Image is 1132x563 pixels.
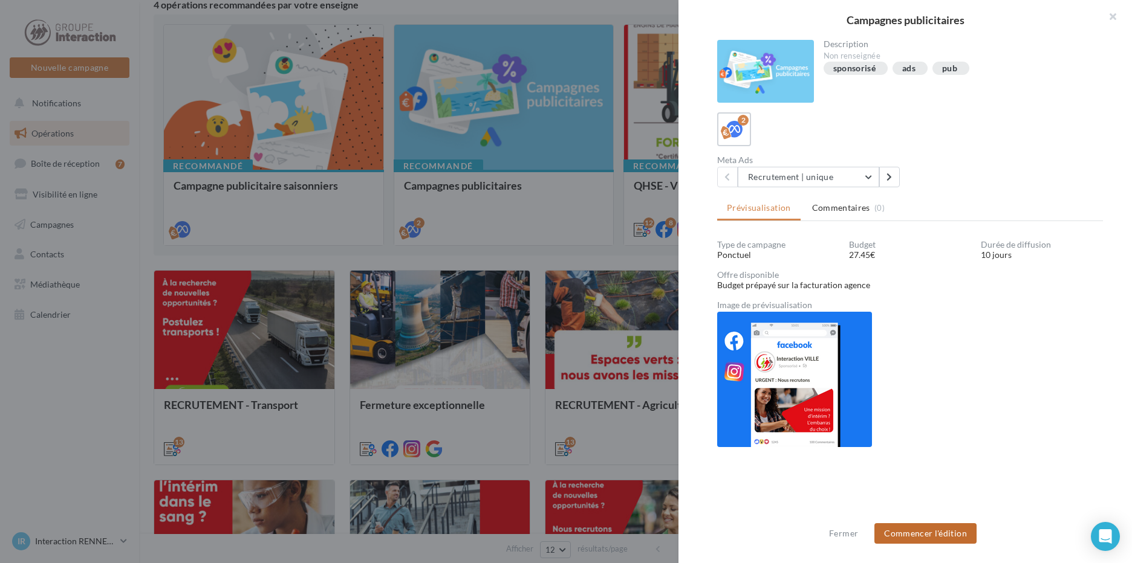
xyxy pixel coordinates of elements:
div: Durée de diffusion [981,240,1103,249]
div: ads [902,64,916,73]
div: 27.45€ [849,249,971,261]
div: Budget [849,240,971,249]
button: Recrutement | unique [738,167,879,187]
div: Ponctuel [717,249,839,261]
button: Commencer l'édition [874,523,977,544]
div: Open Intercom Messenger [1091,522,1120,551]
div: Image de prévisualisation [717,301,1103,309]
div: sponsorisé [833,64,876,73]
div: pub [942,64,957,73]
div: Description [824,40,1094,48]
div: Meta Ads [717,156,905,164]
div: Budget prépayé sur la facturation agence [717,279,1103,291]
div: Offre disponible [717,271,1103,279]
div: 10 jours [981,249,1103,261]
button: Fermer [824,526,863,541]
div: Campagnes publicitaires [698,14,1113,25]
div: 2 [738,115,749,126]
span: Commentaires [812,202,870,214]
div: Type de campagne [717,240,839,249]
span: (0) [874,203,885,213]
img: 008b87f00d921ddecfa28f1c35eec23d.png [717,312,872,447]
div: Non renseignée [824,51,1094,62]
